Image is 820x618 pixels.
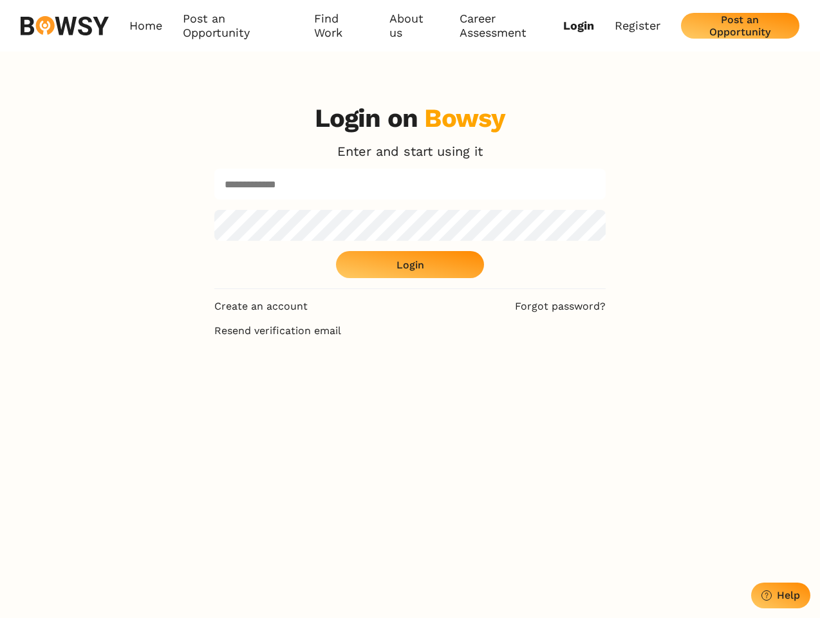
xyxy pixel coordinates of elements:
div: Help [777,589,800,601]
h3: Login on [315,103,506,134]
a: Home [129,12,162,41]
a: Career Assessment [460,12,563,41]
button: Post an Opportunity [681,13,799,39]
div: Bowsy [424,103,505,133]
button: Help [751,583,810,608]
img: svg%3e [21,16,109,35]
div: Post an Opportunity [691,14,789,38]
a: Login [563,19,594,33]
a: Register [615,19,660,33]
p: Enter and start using it [337,144,483,158]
